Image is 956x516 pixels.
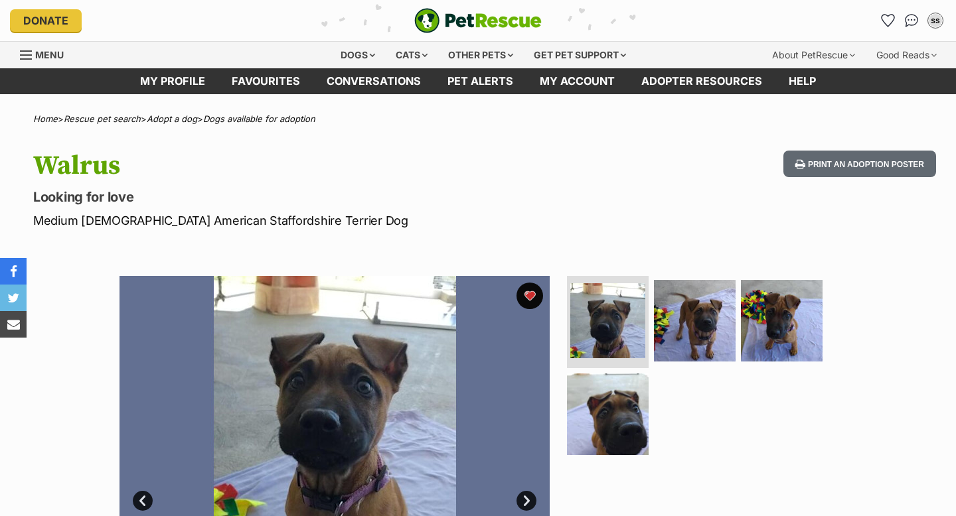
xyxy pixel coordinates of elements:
[877,10,946,31] ul: Account quick links
[331,42,384,68] div: Dogs
[741,280,823,361] img: Photo of Walrus
[524,42,635,68] div: Get pet support
[929,14,942,27] div: ss
[867,42,946,68] div: Good Reads
[763,42,864,68] div: About PetRescue
[654,280,736,361] img: Photo of Walrus
[313,68,434,94] a: conversations
[517,283,543,309] button: favourite
[386,42,437,68] div: Cats
[64,113,141,124] a: Rescue pet search
[628,68,775,94] a: Adopter resources
[526,68,628,94] a: My account
[20,42,73,66] a: Menu
[775,68,829,94] a: Help
[570,283,645,358] img: Photo of Walrus
[35,49,64,60] span: Menu
[203,113,315,124] a: Dogs available for adoption
[434,68,526,94] a: Pet alerts
[905,14,919,27] img: chat-41dd97257d64d25036548639549fe6c8038ab92f7586957e7f3b1b290dea8141.svg
[517,491,536,511] a: Next
[414,8,542,33] img: logo-e224e6f780fb5917bec1dbf3a21bbac754714ae5b6737aabdf751b685950b380.svg
[33,188,583,206] p: Looking for love
[901,10,922,31] a: Conversations
[127,68,218,94] a: My profile
[10,9,82,32] a: Donate
[218,68,313,94] a: Favourites
[33,113,58,124] a: Home
[783,151,936,178] button: Print an adoption poster
[147,113,197,124] a: Adopt a dog
[439,42,522,68] div: Other pets
[33,212,583,229] p: Medium [DEMOGRAPHIC_DATA] American Staffordshire Terrier Dog
[414,8,542,33] a: PetRescue
[925,10,946,31] button: My account
[877,10,898,31] a: Favourites
[33,151,583,181] h1: Walrus
[567,373,649,455] img: Photo of Walrus
[133,491,153,511] a: Prev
